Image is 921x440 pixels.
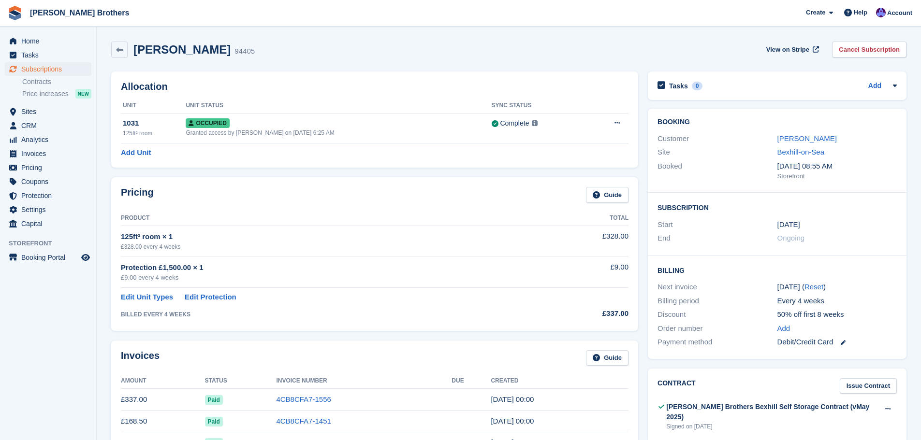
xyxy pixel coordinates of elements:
span: Paid [205,395,223,405]
div: NEW [75,89,91,99]
div: Customer [658,133,777,144]
div: Discount [658,309,777,320]
img: icon-info-grey-7440780725fd019a000dd9b08b2336e03edf1995a4989e88bcd33f0948082b44.svg [532,120,538,126]
a: menu [5,251,91,264]
a: Preview store [80,252,91,263]
div: Every 4 weeks [777,296,897,307]
a: Edit Unit Types [121,292,173,303]
div: 125ft² room [123,129,186,138]
span: Occupied [186,118,229,128]
span: Account [887,8,912,18]
th: Sync Status [492,98,587,114]
span: Settings [21,203,79,216]
span: Help [854,8,867,17]
h2: Tasks [669,82,688,90]
a: 4CB8CFA7-1556 [276,395,331,403]
a: menu [5,203,91,216]
h2: Booking [658,118,897,126]
span: Capital [21,217,79,230]
span: View on Stripe [766,45,809,55]
th: Due [452,373,491,389]
h2: Allocation [121,81,629,92]
a: Bexhill-on-Sea [777,148,825,156]
a: [PERSON_NAME] Brothers [26,5,133,21]
span: Ongoing [777,234,805,242]
a: Add [868,81,881,92]
a: Guide [586,187,629,203]
time: 2025-08-05 23:00:12 UTC [491,417,534,425]
span: Booking Portal [21,251,79,264]
span: Protection [21,189,79,202]
div: Order number [658,323,777,334]
div: 94405 [234,46,255,57]
div: Payment method [658,337,777,348]
a: Cancel Subscription [832,42,906,57]
h2: Pricing [121,187,154,203]
td: £328.00 [535,226,629,256]
div: 125ft² room × 1 [121,231,535,242]
div: Complete [500,118,529,128]
div: 1031 [123,118,186,129]
div: Next invoice [658,282,777,293]
a: Guide [586,350,629,366]
th: Unit Status [186,98,491,114]
a: menu [5,189,91,202]
a: View on Stripe [762,42,821,57]
a: Contracts [22,77,91,86]
div: Billing period [658,296,777,307]
td: £9.00 [535,256,629,288]
span: Subscriptions [21,62,79,76]
span: Invoices [21,147,79,160]
div: Granted access by [PERSON_NAME] on [DATE] 6:25 AM [186,128,491,137]
th: Invoice Number [276,373,452,389]
span: Coupons [21,175,79,188]
h2: [PERSON_NAME] [133,43,231,56]
div: BILLED EVERY 4 WEEKS [121,310,535,319]
a: menu [5,217,91,230]
div: [DATE] 08:55 AM [777,161,897,172]
a: menu [5,34,91,48]
th: Amount [121,373,205,389]
span: Storefront [9,239,96,248]
a: menu [5,133,91,146]
a: menu [5,105,91,118]
h2: Invoices [121,350,160,366]
span: Analytics [21,133,79,146]
div: Site [658,147,777,158]
div: Booked [658,161,777,181]
a: menu [5,161,91,174]
a: 4CB8CFA7-1451 [276,417,331,425]
a: Add [777,323,790,334]
div: £337.00 [535,308,629,319]
h2: Subscription [658,202,897,212]
a: Price increases NEW [22,88,91,99]
time: 2025-09-02 23:00:55 UTC [491,395,534,403]
span: Pricing [21,161,79,174]
a: Add Unit [121,147,151,158]
span: Create [806,8,825,17]
span: Paid [205,417,223,426]
th: Status [205,373,277,389]
a: menu [5,175,91,188]
img: Becca Clark [876,8,886,17]
div: [PERSON_NAME] Brothers Bexhill Self Storage Contract (vMay 2025) [666,402,879,422]
td: £168.50 [121,411,205,432]
a: menu [5,147,91,160]
div: £328.00 every 4 weeks [121,242,535,251]
th: Product [121,211,535,226]
div: 50% off first 8 weeks [777,309,897,320]
a: menu [5,48,91,62]
span: Price increases [22,89,69,99]
div: Storefront [777,171,897,181]
div: Debit/Credit Card [777,337,897,348]
th: Unit [121,98,186,114]
a: menu [5,62,91,76]
h2: Billing [658,265,897,275]
div: Protection £1,500.00 × 1 [121,262,535,273]
div: Signed on [DATE] [666,422,879,431]
span: Home [21,34,79,48]
a: Edit Protection [185,292,236,303]
h2: Contract [658,378,696,394]
div: [DATE] ( ) [777,282,897,293]
img: stora-icon-8386f47178a22dfd0bd8f6a31ec36ba5ce8667c1dd55bd0f319d3a0aa187defe.svg [8,6,22,20]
